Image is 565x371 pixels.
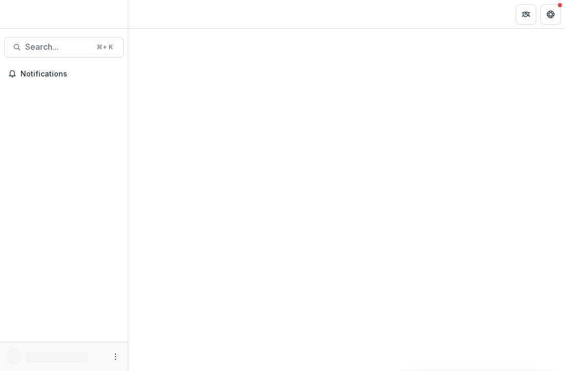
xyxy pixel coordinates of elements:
nav: breadcrumb [132,7,176,22]
button: More [109,350,122,363]
button: Search... [4,37,124,57]
div: ⌘ + K [94,42,115,53]
button: Get Help [540,4,561,25]
span: Notifications [21,70,120,79]
span: Search... [25,42,90,52]
button: Partners [516,4,536,25]
button: Notifications [4,66,124,82]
